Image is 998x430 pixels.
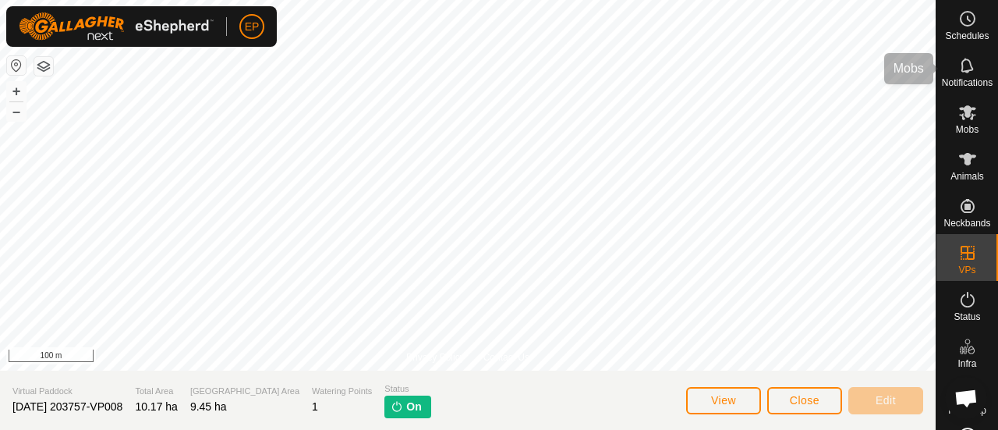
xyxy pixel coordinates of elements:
span: Heatmap [948,406,986,415]
span: View [711,394,736,407]
button: Map Layers [34,57,53,76]
img: turn-on [391,400,403,413]
span: Neckbands [943,219,990,228]
span: EP [245,19,260,35]
span: VPs [958,265,975,275]
span: Notifications [942,78,993,87]
span: Close [790,394,819,407]
span: On [406,399,421,415]
span: [DATE] 203757-VP008 [12,400,122,413]
button: Close [767,387,842,414]
button: + [7,82,26,101]
span: Schedules [945,31,989,41]
span: 9.45 ha [190,400,227,413]
span: Virtual Paddock [12,385,122,398]
span: Watering Points [312,385,372,398]
span: Edit [876,394,896,407]
button: – [7,102,26,121]
span: Total Area [135,385,178,398]
span: Status [954,312,980,322]
span: [GEOGRAPHIC_DATA] Area [190,385,299,398]
div: Open chat [945,377,987,419]
button: Edit [848,387,923,414]
img: Gallagher Logo [19,12,214,41]
span: Infra [957,359,976,368]
a: Privacy Policy [406,350,465,364]
span: 1 [312,400,318,413]
a: Contact Us [483,350,529,364]
span: Mobs [956,125,979,134]
span: Animals [950,172,984,181]
span: Status [384,382,430,396]
button: Reset Map [7,56,26,75]
span: 10.17 ha [135,400,178,413]
button: View [686,387,761,414]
